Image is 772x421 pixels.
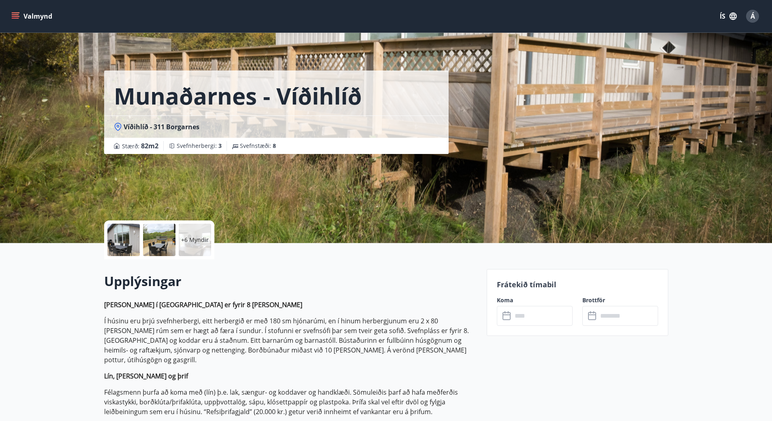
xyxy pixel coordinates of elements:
[10,9,56,24] button: menu
[743,6,762,26] button: Á
[240,142,276,150] span: Svefnstæði :
[582,296,658,304] label: Brottför
[751,12,755,21] span: Á
[218,142,222,150] span: 3
[104,372,188,380] strong: Lín, [PERSON_NAME] og þrif
[141,141,158,150] span: 82 m2
[104,387,477,417] p: Félagsmenn þurfa að koma með (lín) þ.e. lak, sængur- og koddaver og handklæði. Sömuleiðis þarf að...
[497,296,573,304] label: Koma
[124,122,199,131] span: Víðihlíð - 311 Borgarnes
[177,142,222,150] span: Svefnherbergi :
[122,141,158,151] span: Stærð :
[104,316,477,365] p: Í húsinu eru þrjú svefnherbergi, eitt herbergið er með 180 sm hjónarúmi, en í hinum herbergjunum ...
[273,142,276,150] span: 8
[715,9,741,24] button: ÍS
[104,300,302,309] strong: [PERSON_NAME] í [GEOGRAPHIC_DATA] er fyrir 8 [PERSON_NAME]
[181,236,209,244] p: +6 Myndir
[104,272,477,290] h2: Upplýsingar
[497,279,658,290] p: Frátekið tímabil
[114,80,362,111] h1: Munaðarnes - Víðihlíð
